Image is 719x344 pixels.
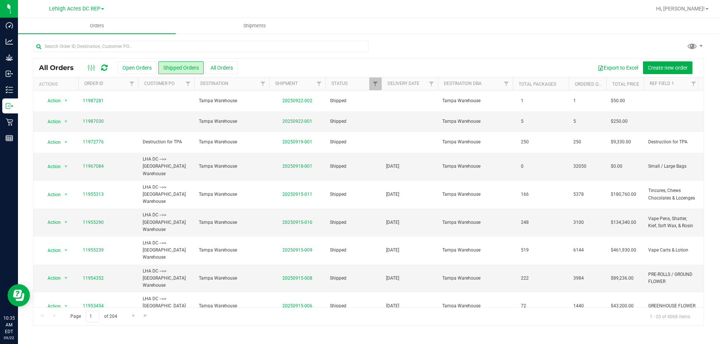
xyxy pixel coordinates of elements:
[61,137,71,147] span: select
[573,219,584,226] span: 3100
[6,134,13,142] inline-svg: Reports
[143,211,190,233] span: LHA DC -->> [GEOGRAPHIC_DATA] Warehouse
[199,191,265,198] span: Tampa Warehouse
[282,220,312,225] a: 20250915-010
[331,81,348,86] a: Status
[282,192,312,197] a: 20250915-011
[573,191,584,198] span: 5378
[442,219,508,226] span: Tampa Warehouse
[517,95,527,106] span: 1
[41,95,61,106] span: Action
[442,163,508,170] span: Tampa Warehouse
[83,247,104,254] a: 11955239
[386,275,399,282] span: [DATE]
[143,268,190,289] span: LHA DC -->> [GEOGRAPHIC_DATA] Warehouse
[61,301,71,311] span: select
[386,163,399,170] span: [DATE]
[41,301,61,311] span: Action
[199,247,265,254] span: Tampa Warehouse
[61,245,71,256] span: select
[143,184,190,206] span: LHA DC -->> [GEOGRAPHIC_DATA] Warehouse
[7,284,30,307] iframe: Resource center
[386,302,399,310] span: [DATE]
[143,295,190,317] span: LHA DC -->> [GEOGRAPHIC_DATA] Warehouse
[140,311,151,321] a: Go to the last page
[648,247,688,254] span: Vape Carts & Lotion
[61,189,71,200] span: select
[275,81,298,86] a: Shipment
[83,219,104,226] a: 11955290
[182,77,194,90] a: Filter
[611,138,631,146] span: $9,330.00
[83,275,104,282] a: 11954352
[573,247,584,254] span: 6144
[233,22,276,29] span: Shipments
[6,70,13,77] inline-svg: Inbound
[176,18,333,34] a: Shipments
[611,97,625,104] span: $50.00
[330,302,377,310] span: Shipped
[386,191,399,198] span: [DATE]
[206,61,238,74] button: All Orders
[644,311,696,322] span: 1 - 20 of 4068 items
[282,119,312,124] a: 20250922-001
[61,273,71,283] span: select
[611,163,622,170] span: $0.00
[648,271,695,285] span: PRE-ROLLS / GROUND FLOWER
[442,118,508,125] span: Tampa Warehouse
[648,187,695,201] span: Tincures, Chews Chocolates & Lozenges
[6,86,13,94] inline-svg: Inventory
[83,191,104,198] a: 11955313
[199,138,265,146] span: Tampa Warehouse
[39,64,81,72] span: All Orders
[330,138,377,146] span: Shipped
[49,6,100,12] span: Lehigh Acres DC REP
[656,6,705,12] span: Hi, [PERSON_NAME]!
[517,273,533,284] span: 222
[6,22,13,29] inline-svg: Dashboard
[573,118,576,125] span: 5
[517,137,533,147] span: 250
[41,245,61,256] span: Action
[330,97,377,104] span: Shipped
[369,77,382,90] a: Filter
[126,77,138,90] a: Filter
[593,61,643,74] button: Export to Excel
[517,116,527,127] span: 5
[282,164,312,169] a: 20250918-001
[18,18,176,34] a: Orders
[6,38,13,45] inline-svg: Analytics
[143,138,190,146] span: Destruction for TPA
[199,163,265,170] span: Tampa Warehouse
[517,189,533,200] span: 166
[118,61,157,74] button: Open Orders
[442,302,508,310] span: Tampa Warehouse
[83,97,104,104] a: 11987281
[388,81,419,86] a: Delivery Date
[143,156,190,177] span: LHA DC -->> [GEOGRAPHIC_DATA] Warehouse
[611,247,636,254] span: $461,930.00
[61,95,71,106] span: select
[6,102,13,110] inline-svg: Outbound
[33,41,368,52] input: Search Order ID, Destination, Customer PO...
[517,301,530,311] span: 72
[313,77,325,90] a: Filter
[39,82,75,87] div: Actions
[6,118,13,126] inline-svg: Retail
[611,302,634,310] span: $43,200.00
[442,275,508,282] span: Tampa Warehouse
[517,217,533,228] span: 248
[517,245,533,256] span: 519
[282,247,312,253] a: 20250915-009
[41,137,61,147] span: Action
[282,275,312,281] a: 20250915-008
[573,138,581,146] span: 250
[573,97,576,104] span: 1
[330,118,377,125] span: Shipped
[330,163,377,170] span: Shipped
[41,161,61,172] span: Action
[386,247,399,254] span: [DATE]
[612,82,639,87] a: Total Price
[573,163,586,170] span: 32050
[425,77,438,90] a: Filter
